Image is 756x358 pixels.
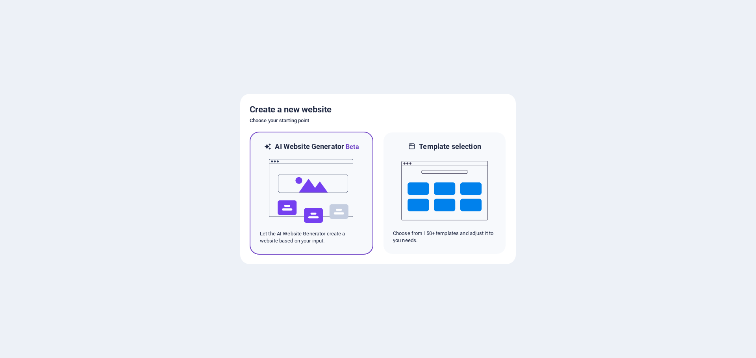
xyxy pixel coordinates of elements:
h6: Template selection [419,142,481,151]
h5: Create a new website [250,103,506,116]
h6: Choose your starting point [250,116,506,125]
div: Template selectionChoose from 150+ templates and adjust it to you needs. [383,132,506,255]
div: AI Website GeneratorBetaaiLet the AI Website Generator create a website based on your input. [250,132,373,255]
img: ai [268,152,355,230]
p: Choose from 150+ templates and adjust it to you needs. [393,230,496,244]
span: Beta [344,143,359,151]
h6: AI Website Generator [275,142,359,152]
p: Let the AI Website Generator create a website based on your input. [260,230,363,244]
